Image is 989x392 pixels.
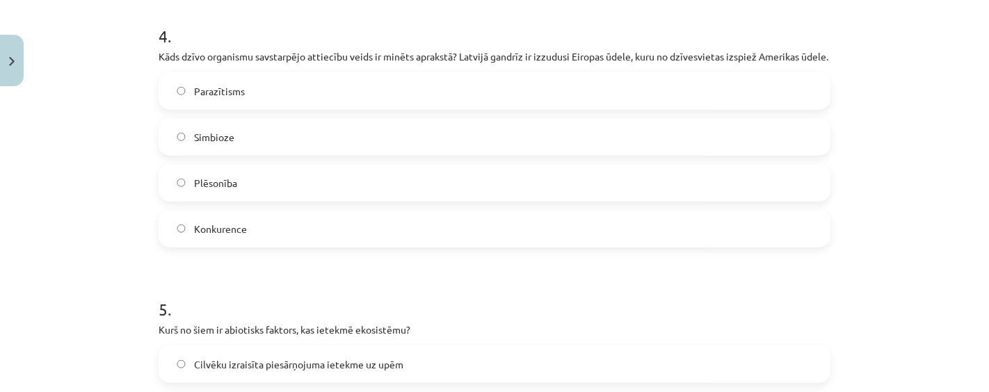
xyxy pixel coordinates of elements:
[194,357,403,372] span: Cilvēku izraisīta piesārņojuma ietekme uz upēm
[177,87,186,96] input: Parazītisms
[177,133,186,142] input: Simbioze
[9,57,15,66] img: icon-close-lesson-0947bae3869378f0d4975bcd49f059093ad1ed9edebbc8119c70593378902aed.svg
[159,275,830,318] h1: 5 .
[194,176,237,190] span: Plēsonība
[177,179,186,188] input: Plēsonība
[177,224,186,234] input: Konkurence
[177,360,186,369] input: Cilvēku izraisīta piesārņojuma ietekme uz upēm
[194,222,247,236] span: Konkurence
[159,322,830,337] p: Kurš no šiem ir abiotisks faktors, kas ietekmē ekosistēmu?
[159,49,830,64] p: Kāds dzīvo organismu savstarpējo attiecību veids ir minēts aprakstā? Latvijā gandrīz ir izzudusi ...
[194,84,245,99] span: Parazītisms
[194,130,234,145] span: Simbioze
[159,2,830,45] h1: 4 .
